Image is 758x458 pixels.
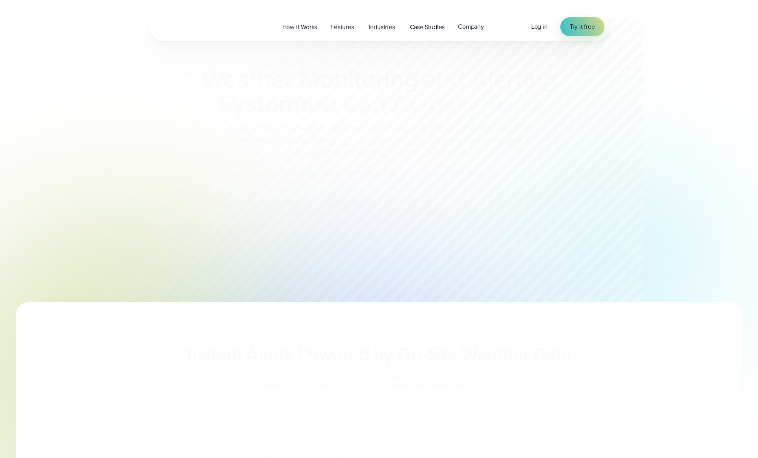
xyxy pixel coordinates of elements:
span: Try it free [570,22,595,31]
span: Industries [369,22,395,32]
span: Company [458,22,484,31]
a: Case Studies [403,19,452,35]
a: Log in [531,22,548,31]
a: Try it free [560,17,604,36]
a: How it Works [276,19,324,35]
span: Case Studies [410,22,445,32]
span: Features [330,22,354,32]
span: How it Works [282,22,317,32]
